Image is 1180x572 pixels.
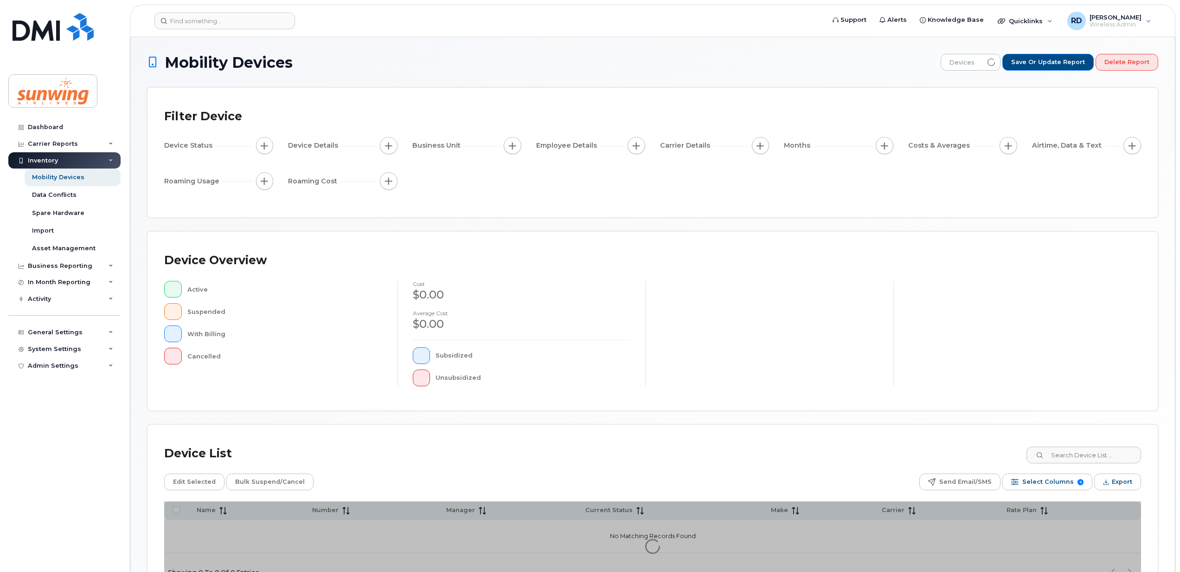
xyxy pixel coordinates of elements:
[1094,474,1141,490] button: Export
[1011,58,1085,66] span: Save or Update Report
[288,176,340,186] span: Roaming Cost
[1002,474,1092,490] button: Select Columns 9
[939,475,992,489] span: Send Email/SMS
[413,310,631,316] h4: Average cost
[413,287,631,303] div: $0.00
[919,474,1000,490] button: Send Email/SMS
[1002,54,1094,71] button: Save or Update Report
[165,54,293,71] span: Mobility Devices
[187,303,383,320] div: Suspended
[173,475,216,489] span: Edit Selected
[187,281,383,298] div: Active
[413,316,631,332] div: $0.00
[288,141,341,150] span: Device Details
[164,442,232,466] div: Device List
[1096,54,1158,71] button: Delete Report
[164,474,224,490] button: Edit Selected
[1112,475,1132,489] span: Export
[660,141,713,150] span: Carrier Details
[1032,141,1104,150] span: Airtime, Data & Text
[1077,479,1084,485] span: 9
[164,176,222,186] span: Roaming Usage
[164,248,267,273] div: Device Overview
[413,281,631,287] h4: cost
[164,141,215,150] span: Device Status
[941,54,982,71] span: Devices
[908,141,973,150] span: Costs & Averages
[187,348,383,364] div: Cancelled
[412,141,463,150] span: Business Unit
[436,347,630,364] div: Subsidized
[164,104,242,129] div: Filter Device
[226,474,314,490] button: Bulk Suspend/Cancel
[784,141,813,150] span: Months
[235,475,305,489] span: Bulk Suspend/Cancel
[1026,447,1141,463] input: Search Device List ...
[1104,58,1149,66] span: Delete Report
[1022,475,1074,489] span: Select Columns
[536,141,600,150] span: Employee Details
[436,370,630,386] div: Unsubsidized
[187,325,383,342] div: With Billing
